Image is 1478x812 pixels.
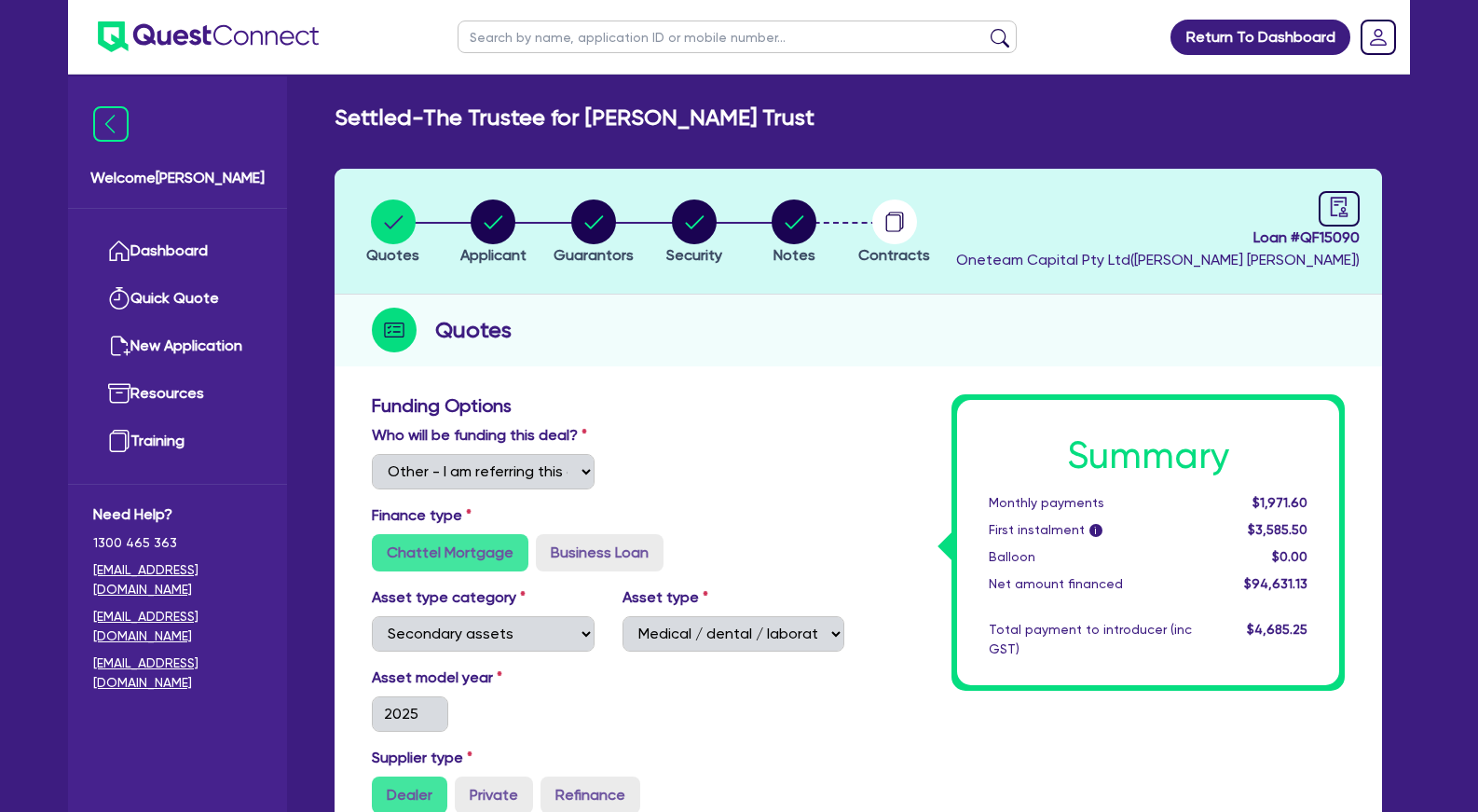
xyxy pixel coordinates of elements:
a: Return To Dashboard [1170,20,1350,55]
button: Contracts [857,199,931,268]
label: Asset model year [358,667,609,689]
span: i [1089,524,1102,537]
span: Welcome [PERSON_NAME] [90,167,265,189]
span: $94,631.13 [1244,576,1307,591]
div: Total payment to introducer (inc GST) [975,620,1206,659]
a: [EMAIL_ADDRESS][DOMAIN_NAME] [93,560,262,599]
span: Notes [773,246,815,264]
label: Chattel Mortgage [372,534,528,571]
span: Guarantors [554,246,634,264]
h1: Summary [989,434,1307,478]
span: $4,685.25 [1247,622,1307,637]
label: Asset type [623,586,708,609]
span: Loan # QF15090 [956,227,1360,249]
div: First instalment [975,520,1206,540]
img: training [108,430,130,452]
img: icon-menu-close [93,106,129,142]
h2: Quotes [435,313,512,347]
a: Training [93,418,262,465]
span: $3,585.50 [1248,522,1307,537]
a: [EMAIL_ADDRESS][DOMAIN_NAME] [93,607,262,646]
label: Business Loan [536,534,664,571]
a: Resources [93,370,262,418]
h2: Settled - The Trustee for [PERSON_NAME] Trust [335,104,814,131]
span: Contracts [858,246,930,264]
label: Supplier type [372,747,472,769]
label: Finance type [372,504,472,527]
span: Security [666,246,722,264]
a: New Application [93,323,262,370]
a: Dropdown toggle [1354,13,1403,62]
button: Security [665,199,723,268]
div: Net amount financed [975,574,1206,594]
button: Notes [771,199,817,268]
button: Applicant [459,199,527,268]
span: $1,971.60 [1252,495,1307,510]
span: Quotes [366,246,419,264]
img: resources [108,382,130,405]
h3: Funding Options [372,394,844,417]
img: quick-quote [108,287,130,310]
div: Balloon [975,547,1206,567]
span: audit [1329,197,1349,217]
span: 1300 465 363 [93,533,262,553]
span: Applicant [460,246,527,264]
span: Oneteam Capital Pty Ltd ( [PERSON_NAME] [PERSON_NAME] ) [956,251,1360,268]
label: Asset type category [372,586,526,609]
input: Search by name, application ID or mobile number... [458,21,1017,53]
label: Who will be funding this deal? [372,424,587,447]
img: quest-connect-logo-blue [98,21,319,52]
div: Monthly payments [975,493,1206,513]
span: $0.00 [1272,549,1307,564]
img: new-application [108,335,130,357]
img: step-icon [372,308,417,352]
a: Dashboard [93,227,262,275]
a: [EMAIL_ADDRESS][DOMAIN_NAME] [93,654,262,693]
button: Quotes [365,199,420,268]
button: Guarantors [553,199,635,268]
span: Need Help? [93,503,262,526]
a: Quick Quote [93,275,262,323]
